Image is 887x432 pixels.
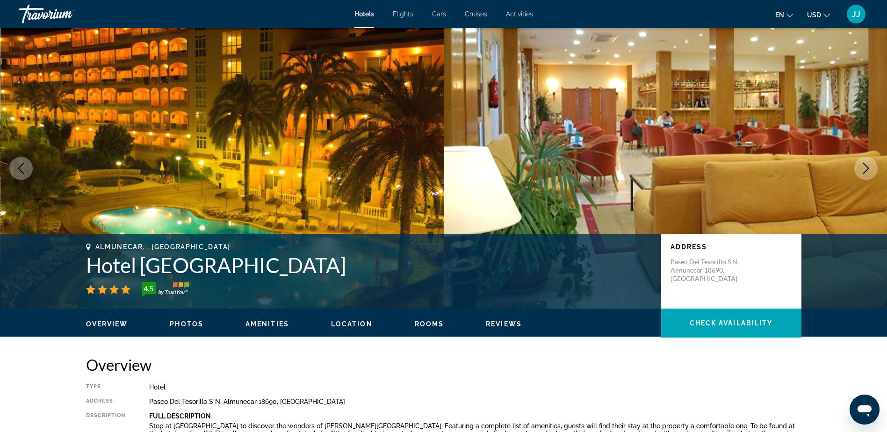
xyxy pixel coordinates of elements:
[807,8,830,22] button: Change currency
[854,157,878,180] button: Next image
[844,4,868,24] button: User Menu
[465,10,487,18] a: Cruises
[19,2,112,26] a: Travorium
[142,282,189,297] img: trustyou-badge-hor.svg
[807,11,821,19] span: USD
[245,320,289,328] button: Amenities
[852,9,860,19] span: JJ
[170,320,203,328] button: Photos
[850,395,880,425] iframe: Button to launch messaging window
[661,309,801,338] button: Check Availability
[486,320,522,328] button: Reviews
[86,383,126,391] div: Type
[432,10,446,18] a: Cars
[139,283,158,294] div: 4.5
[415,320,444,328] button: Rooms
[331,320,373,328] button: Location
[775,8,793,22] button: Change language
[9,157,33,180] button: Previous image
[354,10,374,18] a: Hotels
[86,355,801,374] h2: Overview
[775,11,784,19] span: en
[149,398,801,405] div: Paseo Del Tesorillo S N, Almunecar 18690, [GEOGRAPHIC_DATA]
[149,383,801,391] div: Hotel
[671,258,745,283] p: Paseo Del Tesorillo S N, Almunecar 18690, [GEOGRAPHIC_DATA]
[86,320,128,328] button: Overview
[149,412,211,420] b: Full Description
[86,398,126,405] div: Address
[690,319,773,327] span: Check Availability
[671,243,792,251] p: Address
[86,253,652,277] h1: Hotel [GEOGRAPHIC_DATA]
[506,10,533,18] a: Activities
[393,10,413,18] a: Flights
[95,243,231,251] span: Almunecar, , [GEOGRAPHIC_DATA]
